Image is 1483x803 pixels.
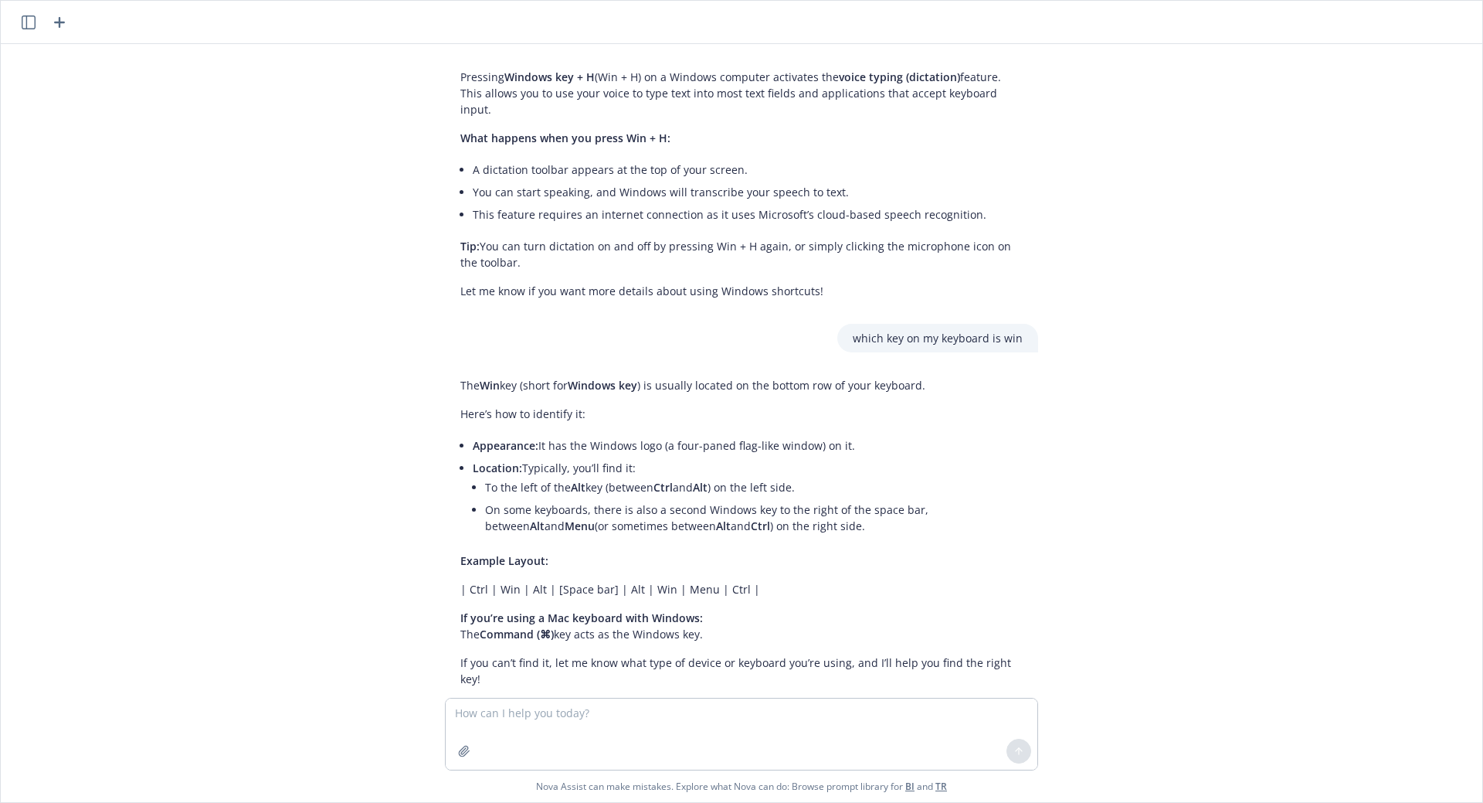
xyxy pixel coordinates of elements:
[568,378,637,393] span: Windows key
[853,330,1023,346] p: which key on my keyboard is win
[460,69,1023,117] p: Pressing (Win + H) on a Windows computer activates the feature. This allows you to use your voice...
[460,238,1023,271] p: You can turn dictation on and off by pressing Win + H again, or simply clicking the microphone ic...
[460,131,670,145] span: What happens when you press Win + H:
[485,476,1023,498] li: To the left of the key (between and ) on the left side.
[460,377,1023,393] p: The key (short for ) is usually located on the bottom row of your keyboard.
[693,480,708,495] span: Alt
[460,553,548,568] span: Example Layout:
[473,434,1023,457] li: It has the Windows logo (a four-paned flag-like window) on it.
[473,438,538,453] span: Appearance:
[504,70,595,84] span: Windows key + H
[530,519,545,533] span: Alt
[751,519,770,533] span: Ctrl
[935,780,947,793] a: TR
[473,203,1023,226] li: This feature requires an internet connection as it uses Microsoft’s cloud-based speech recognition.
[460,655,1023,687] p: If you can’t find it, let me know what type of device or keyboard you’re using, and I’ll help you...
[460,406,1023,422] p: Here’s how to identify it:
[460,283,1023,299] p: Let me know if you want more details about using Windows shortcuts!
[460,610,1023,642] p: The key acts as the Windows key.
[473,461,522,475] span: Location:
[571,480,585,495] span: Alt
[905,780,915,793] a: BI
[473,181,1023,203] li: You can start speaking, and Windows will transcribe your speech to text.
[653,480,673,495] span: Ctrl
[480,378,500,393] span: Win
[839,70,960,84] span: voice typing (dictation)
[716,519,731,533] span: Alt
[485,498,1023,537] li: On some keyboards, there is also a second Windows key to the right of the space bar, between and ...
[460,611,703,625] span: If you’re using a Mac keyboard with Windows:
[480,627,554,641] span: Command (⌘)
[565,519,595,533] span: Menu
[7,771,1476,802] span: Nova Assist can make mistakes. Explore what Nova can do: Browse prompt library for and
[473,457,1023,540] li: Typically, you’ll find it:
[460,239,480,253] span: Tip:
[460,581,1023,597] p: | Ctrl | Win | Alt | [Space bar] | Alt | Win | Menu | Ctrl |
[473,158,1023,181] li: A dictation toolbar appears at the top of your screen.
